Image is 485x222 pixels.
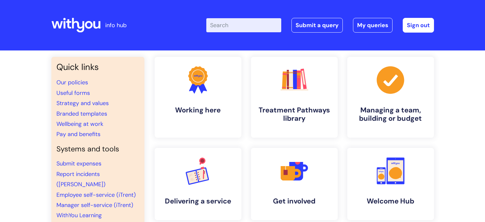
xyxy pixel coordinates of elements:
h4: Working here [160,106,236,114]
a: Sign out [403,18,434,33]
a: My queries [353,18,393,33]
a: Delivering a service [155,148,241,220]
a: Welcome Hub [347,148,434,220]
a: Useful forms [56,89,90,97]
input: Search [206,18,281,32]
h3: Quick links [56,62,139,72]
a: Branded templates [56,110,107,118]
div: | - [206,18,434,33]
a: Submit a query [291,18,343,33]
h4: Systems and tools [56,145,139,154]
a: Treatment Pathways library [251,57,338,138]
a: Strategy and values [56,99,109,107]
h4: Treatment Pathways library [256,106,333,123]
a: Get involved [251,148,338,220]
h4: Get involved [256,197,333,205]
h4: Delivering a service [160,197,236,205]
a: Pay and benefits [56,130,100,138]
a: Report incidents ([PERSON_NAME]) [56,170,106,188]
a: Our policies [56,79,88,86]
p: info hub [105,20,127,30]
h4: Managing a team, building or budget [352,106,429,123]
a: Submit expenses [56,160,101,167]
a: Employee self-service (iTrent) [56,191,136,199]
a: Wellbeing at work [56,120,103,128]
a: WithYou Learning [56,211,102,219]
a: Manager self-service (iTrent) [56,201,133,209]
h4: Welcome Hub [352,197,429,205]
a: Working here [155,57,241,138]
a: Managing a team, building or budget [347,57,434,138]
